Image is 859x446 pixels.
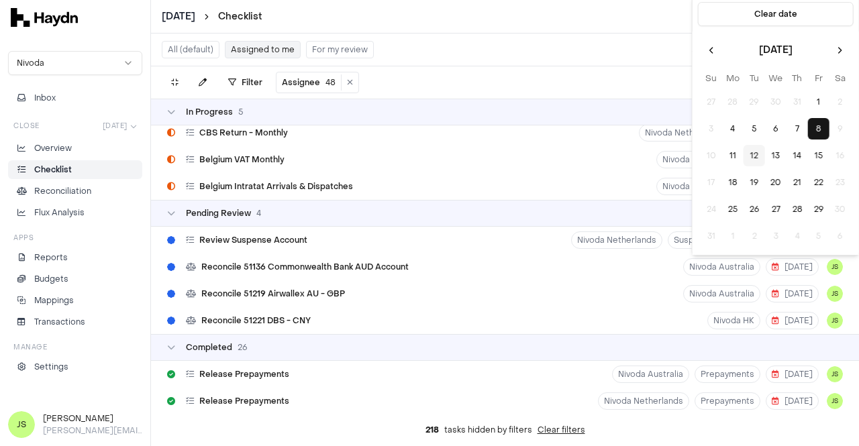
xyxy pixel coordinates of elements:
p: Transactions [34,316,85,328]
button: Monday, August 18th, 2025 [722,172,744,193]
button: [DATE] [766,285,819,302]
span: [DATE] [772,288,813,299]
span: Pending Review [186,208,251,219]
button: Nivoda HK [707,312,760,329]
button: Nivoda Australia [683,285,760,302]
button: Tuesday, August 19th, 2025 [744,172,765,193]
p: [PERSON_NAME][EMAIL_ADDRESS][DOMAIN_NAME] [43,425,142,437]
button: Clear date [698,2,854,26]
a: Budgets [8,270,142,288]
h3: Manage [13,342,47,352]
button: For my review [306,41,374,58]
span: Release Prepayments [199,396,289,406]
button: [DATE] [766,392,819,410]
span: 4 [256,208,261,219]
a: Mappings [8,291,142,310]
button: Thursday, August 21st, 2025 [787,172,808,193]
button: Friday, August 29th, 2025 [808,199,829,220]
th: Tuesday [744,72,765,86]
button: Monday, August 11th, 2025 [722,145,744,166]
a: Transactions [8,313,142,331]
a: Flux Analysis [8,203,142,222]
th: Thursday [787,72,808,86]
span: Reconcile 51221 DBS - CNY [201,315,311,326]
p: Mappings [34,294,74,306]
button: [DATE] [97,118,143,133]
button: Notifications [684,39,770,60]
button: Prepayments [695,366,760,383]
span: [DATE] [772,369,813,380]
th: Sunday [701,72,722,86]
h3: [PERSON_NAME] [43,412,142,425]
span: Inbox [34,92,56,104]
button: Go to the Previous Month [701,40,722,61]
button: [DATE] [766,312,819,329]
img: svg+xml,%3c [11,8,78,27]
th: Friday [808,72,829,86]
button: Thursday, August 28th, 2025 [787,199,808,220]
span: In Progress [186,107,233,117]
th: Wednesday [765,72,787,86]
p: Settings [34,361,68,373]
th: Saturday [829,72,851,86]
span: CBS Return - Monthly [199,127,288,138]
h3: Close [13,121,40,131]
span: [DATE] [772,262,813,272]
button: Friday, August 15th, 2025 [808,145,829,166]
button: Tuesday, August 5th, 2025 [744,118,765,140]
span: Reconcile 51219 Airwallex AU - GBP [201,288,345,299]
button: Nivoda Australia [683,258,760,276]
button: Assigned to me [225,41,301,58]
span: JS [827,313,843,329]
button: Inbox [8,89,142,107]
button: Thursday, August 14th, 2025 [787,145,808,166]
button: All (default) [162,41,219,58]
span: Belgium VAT Monthly [199,154,285,165]
h3: Apps [13,233,34,243]
span: 26 [238,342,248,353]
button: Wednesday, August 13th, 2025 [765,145,787,166]
button: Nivoda Belgium [656,151,730,168]
span: Completed [186,342,232,353]
button: JS [827,259,843,275]
button: Friday, August 8th, 2025, selected [808,118,829,140]
span: 218 [425,425,439,435]
button: Go to the Next Month [829,40,851,61]
button: Friday, August 1st, 2025 [808,91,829,113]
button: Thursday, August 7th, 2025 [787,118,808,140]
button: Nivoda Netherlands [639,124,730,142]
p: Reports [34,252,68,264]
button: Nivoda Australia [612,366,689,383]
button: [DATE] [766,258,819,276]
button: Prepayments [695,392,760,410]
button: Wednesday, August 27th, 2025 [765,199,787,220]
button: Today, Tuesday, August 12th, 2025 [744,145,765,166]
button: JS [827,286,843,302]
button: Clear filters [538,425,585,435]
a: Reports [8,248,142,267]
a: Checklist [218,10,262,23]
span: 5 [238,107,244,117]
div: tasks hidden by filters [151,414,859,446]
span: Reconcile 51136 Commonwealth Bank AUD Account [201,262,409,272]
button: Friday, August 22nd, 2025 [808,172,829,193]
button: Nivoda Netherlands [571,231,662,249]
span: Assignee [282,77,320,88]
span: JS [827,393,843,409]
a: Overview [8,139,142,158]
button: [DATE] [766,366,819,383]
p: Flux Analysis [34,207,85,219]
button: [DATE] [162,10,195,23]
button: Suspense Accounts [668,231,760,249]
button: Nivoda Netherlands [598,392,689,410]
button: JS [827,366,843,382]
p: Checklist [34,164,72,176]
button: Tuesday, August 26th, 2025 [744,199,765,220]
span: [DATE] [772,396,813,406]
button: Assignee48 [276,74,342,91]
th: Monday [722,72,744,86]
